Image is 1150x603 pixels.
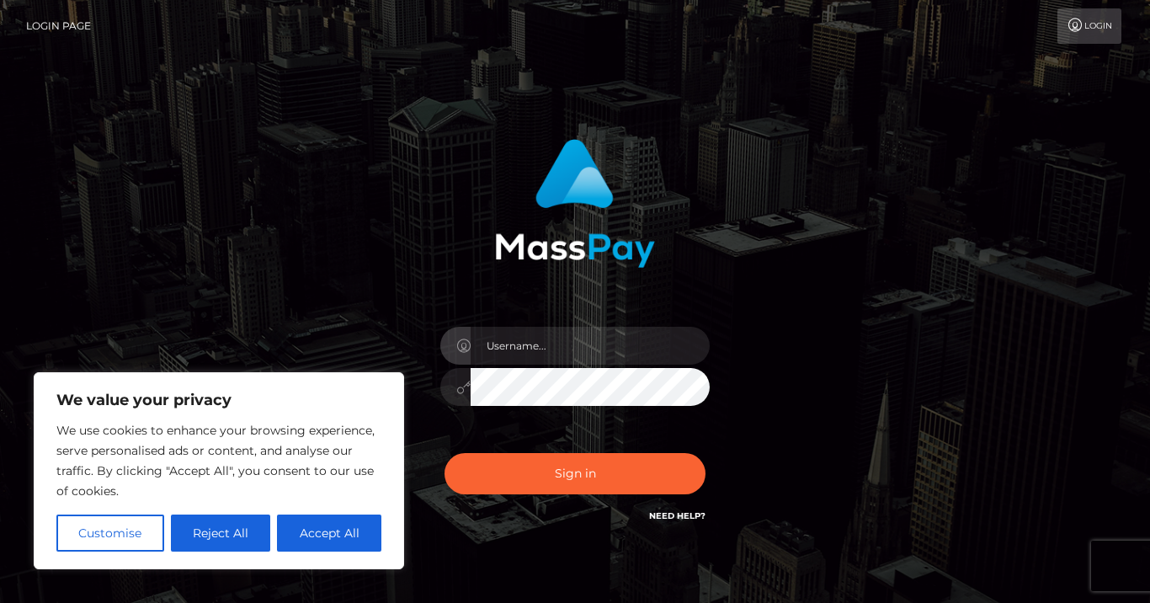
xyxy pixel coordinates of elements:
[56,390,381,410] p: We value your privacy
[1057,8,1121,44] a: Login
[34,372,404,569] div: We value your privacy
[26,8,91,44] a: Login Page
[56,515,164,552] button: Customise
[56,420,381,501] p: We use cookies to enhance your browsing experience, serve personalised ads or content, and analys...
[445,453,705,494] button: Sign in
[471,327,710,365] input: Username...
[649,510,705,521] a: Need Help?
[495,139,655,268] img: MassPay Login
[277,515,381,552] button: Accept All
[171,515,271,552] button: Reject All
